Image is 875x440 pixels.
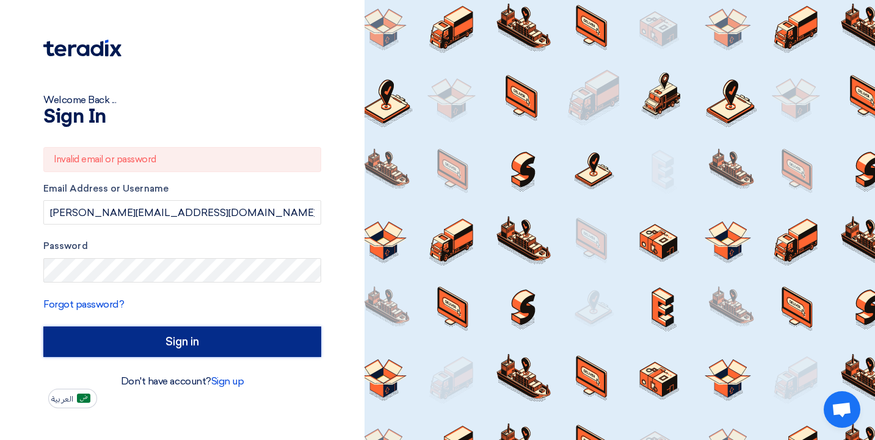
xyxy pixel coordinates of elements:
div: Invalid email or password [43,147,321,172]
img: Teradix logo [43,40,122,57]
div: Welcome Back ... [43,93,321,107]
label: Password [43,239,321,253]
img: ar-AR.png [77,394,90,403]
a: Open chat [824,391,860,428]
input: Sign in [43,326,321,357]
span: العربية [51,395,73,403]
label: Email Address or Username [43,182,321,196]
h1: Sign In [43,107,321,127]
a: Forgot password? [43,298,124,310]
button: العربية [48,389,97,408]
div: Don't have account? [43,374,321,389]
input: Enter your business email or username [43,200,321,225]
a: Sign up [211,375,244,387]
